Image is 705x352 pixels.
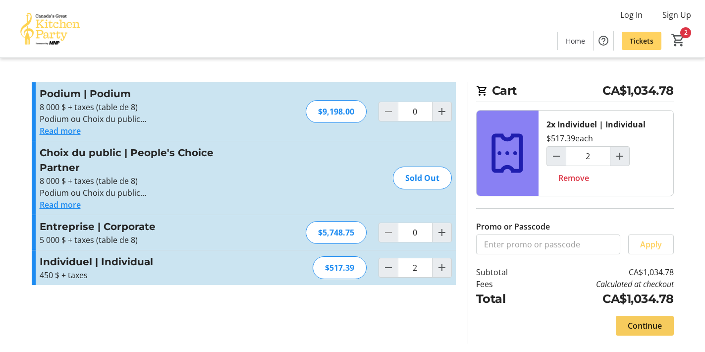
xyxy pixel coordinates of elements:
h2: Cart [476,82,674,102]
label: Promo or Passcode [476,221,550,233]
a: Home [558,32,593,50]
div: 2x Individuel | Individual [546,118,646,130]
td: Fees [476,278,534,290]
div: $517.39 [313,256,367,279]
div: $9,198.00 [306,100,367,123]
h3: Entreprise | Corporate [40,219,256,234]
span: Log In [620,9,643,21]
button: Increment by one [433,102,451,121]
button: Read more [40,125,81,137]
span: Apply [640,238,662,250]
td: CA$1,034.78 [533,266,673,278]
button: Sign Up [654,7,699,23]
button: Log In [612,7,651,23]
button: Increment by one [610,147,629,166]
p: Podium ou Choix du public [40,187,256,199]
span: Sign Up [662,9,691,21]
div: $517.39 each [546,132,593,144]
button: Decrement by one [547,147,566,166]
div: $5,748.75 [306,221,367,244]
button: Read more [40,199,81,211]
td: Total [476,290,534,308]
button: Help [594,31,613,51]
button: Continue [616,316,674,336]
input: Podium | Podium Quantity [398,102,433,121]
h3: Choix du public | People's Choice Partner [40,145,256,175]
td: CA$1,034.78 [533,290,673,308]
h3: Individuel | Individual [40,254,256,269]
button: Remove [546,168,601,188]
p: 8 000 $ + taxes (table de 8) [40,175,256,187]
button: Increment by one [433,223,451,242]
button: Apply [628,235,674,254]
p: 450 $ + taxes [40,269,256,281]
a: Tickets [622,32,661,50]
input: Individuel | Individual Quantity [566,146,610,166]
span: Remove [558,172,589,184]
button: Increment by one [433,258,451,277]
h3: Podium | Podium [40,86,256,101]
input: Enter promo or passcode [476,235,620,254]
span: CA$1,034.78 [602,82,674,100]
img: Canada’s Great Kitchen Party's Logo [6,4,94,54]
button: Decrement by one [379,258,398,277]
input: Individuel | Individual Quantity [398,258,433,278]
td: Calculated at checkout [533,278,673,290]
span: Continue [628,320,662,332]
span: Home [566,36,585,46]
input: Entreprise | Corporate Quantity [398,223,433,242]
button: Cart [669,31,687,49]
p: 8 000 $ + taxes (table de 8) [40,101,256,113]
div: Sold Out [393,167,452,189]
span: Tickets [630,36,653,46]
td: Subtotal [476,266,534,278]
p: 5 000 $ + taxes (table de 8) [40,234,256,246]
p: Podium ou Choix du public [40,113,256,125]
